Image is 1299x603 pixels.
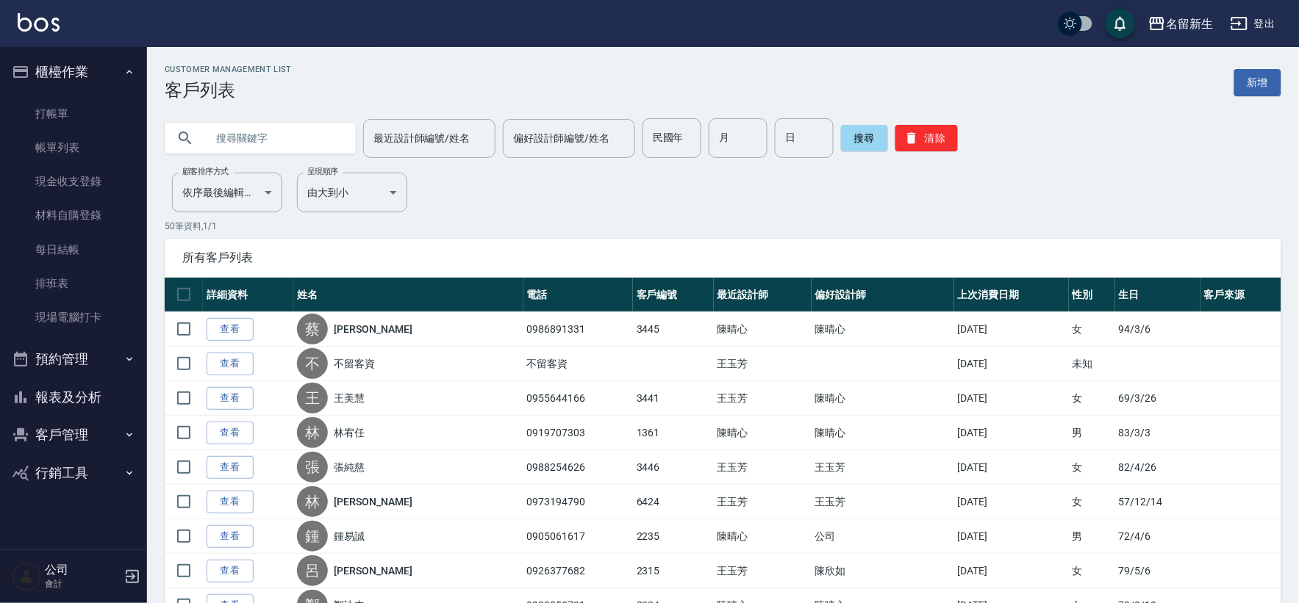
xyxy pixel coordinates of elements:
[207,353,254,375] a: 查看
[334,563,412,578] a: [PERSON_NAME]
[1200,278,1281,312] th: 客戶來源
[207,560,254,582] a: 查看
[12,562,41,591] img: Person
[1115,416,1200,450] td: 83/3/3
[633,416,714,450] td: 1361
[207,456,254,479] a: 查看
[6,97,141,131] a: 打帳單
[334,322,412,336] a: [PERSON_NAME]
[1069,554,1115,588] td: 女
[714,485,812,519] td: 王玉芳
[1115,450,1200,485] td: 82/4/26
[334,460,365,474] a: 張純慈
[207,525,254,548] a: 查看
[954,485,1069,519] td: [DATE]
[954,278,1069,312] th: 上次消費日期
[334,529,365,544] a: 鍾易誠
[633,278,714,312] th: 客戶編號
[334,391,365,405] a: 王美慧
[714,416,812,450] td: 陳晴心
[297,348,328,379] div: 不
[6,454,141,492] button: 行銷工具
[1069,347,1115,381] td: 未知
[165,65,292,74] h2: Customer Management List
[812,485,954,519] td: 王玉芳
[954,416,1069,450] td: [DATE]
[334,356,375,371] a: 不留客資
[6,340,141,378] button: 預約管理
[172,173,282,212] div: 依序最後編輯時間
[297,314,328,344] div: 蔡
[1069,381,1115,416] td: 女
[523,450,633,485] td: 0988254626
[812,278,954,312] th: 偏好設計師
[207,318,254,341] a: 查看
[6,416,141,454] button: 客戶管理
[812,450,954,485] td: 王玉芳
[523,278,633,312] th: 電話
[954,347,1069,381] td: [DATE]
[297,417,328,448] div: 林
[182,166,229,177] label: 顧客排序方式
[1115,381,1200,416] td: 69/3/26
[206,118,344,158] input: 搜尋關鍵字
[297,555,328,586] div: 呂
[6,233,141,267] a: 每日結帳
[633,312,714,347] td: 3445
[1166,15,1213,33] div: 名留新生
[1069,278,1115,312] th: 性別
[334,494,412,509] a: [PERSON_NAME]
[1115,278,1200,312] th: 生日
[714,554,812,588] td: 王玉芳
[165,80,292,101] h3: 客戶列表
[297,486,328,517] div: 林
[812,519,954,554] td: 公司
[633,485,714,519] td: 6424
[1225,10,1281,37] button: 登出
[45,577,120,591] p: 會計
[812,312,954,347] td: 陳晴心
[633,381,714,416] td: 3441
[1115,554,1200,588] td: 79/5/6
[812,416,954,450] td: 陳晴心
[633,450,714,485] td: 3446
[1115,485,1200,519] td: 57/12/14
[1234,69,1281,96] a: 新增
[297,173,407,212] div: 由大到小
[1106,9,1135,38] button: save
[207,387,254,410] a: 查看
[182,250,1264,265] span: 所有客戶列表
[1115,519,1200,554] td: 72/4/6
[523,485,633,519] td: 0973194790
[297,383,328,414] div: 王
[297,452,328,483] div: 張
[954,554,1069,588] td: [DATE]
[714,450,812,485] td: 王玉芳
[714,278,812,312] th: 最近設計師
[954,381,1069,416] td: [DATE]
[841,125,888,151] button: 搜尋
[1069,416,1115,450] td: 男
[523,347,633,381] td: 不留客資
[293,278,523,312] th: 姓名
[633,519,714,554] td: 2235
[207,491,254,513] a: 查看
[714,381,812,416] td: 王玉芳
[523,554,633,588] td: 0926377682
[895,125,958,151] button: 清除
[6,131,141,165] a: 帳單列表
[307,166,338,177] label: 呈現順序
[334,425,365,440] a: 林宥任
[6,267,141,300] a: 排班表
[812,381,954,416] td: 陳晴心
[714,312,812,347] td: 陳晴心
[203,278,293,312] th: 詳細資料
[523,519,633,554] td: 0905061617
[523,381,633,416] td: 0955644166
[45,563,120,577] h5: 公司
[1069,450,1115,485] td: 女
[297,521,328,552] div: 鍾
[207,422,254,444] a: 查看
[954,312,1069,347] td: [DATE]
[523,312,633,347] td: 0986891331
